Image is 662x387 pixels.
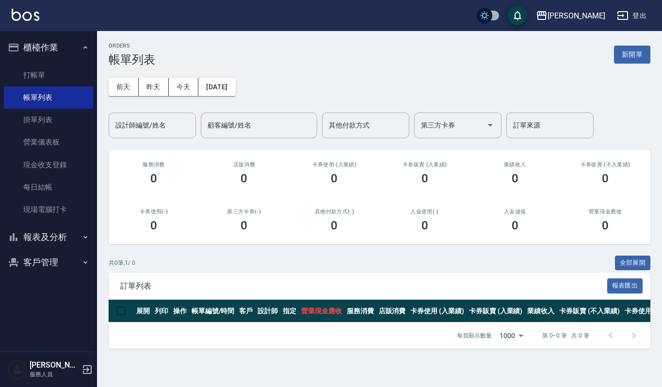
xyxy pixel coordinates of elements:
th: 服務消費 [344,300,376,322]
a: 現場電腦打卡 [4,198,93,221]
h2: 店販消費 [210,161,277,168]
th: 展開 [134,300,152,322]
h3: 0 [241,219,247,232]
h2: 入金使用(-) [391,209,458,215]
button: [PERSON_NAME] [532,6,609,26]
button: 櫃檯作業 [4,35,93,60]
h3: 0 [331,172,338,185]
th: 卡券使用(-) [622,300,662,322]
div: [PERSON_NAME] [548,10,605,22]
button: Open [483,117,498,133]
a: 新開單 [614,49,650,59]
button: 今天 [169,78,199,96]
a: 打帳單 [4,64,93,86]
button: 新開單 [614,46,650,64]
a: 報表匯出 [607,281,643,290]
a: 營業儀表板 [4,131,93,153]
th: 營業現金應收 [299,300,344,322]
th: 卡券使用 (入業績) [408,300,467,322]
a: 現金收支登錄 [4,154,93,176]
button: 報表匯出 [607,278,643,293]
th: 操作 [171,300,189,322]
img: Person [8,360,27,379]
h2: 卡券使用(-) [120,209,187,215]
h3: 帳單列表 [109,53,155,66]
h2: 卡券販賣 (入業績) [391,161,458,168]
th: 設計師 [255,300,280,322]
h2: ORDERS [109,43,155,49]
h2: 其他付款方式(-) [301,209,368,215]
h2: 業績收入 [482,161,549,168]
h3: 0 [512,219,518,232]
a: 帳單列表 [4,86,93,109]
h3: 服務消費 [120,161,187,168]
h3: 0 [150,219,157,232]
h2: 營業現金應收 [572,209,639,215]
th: 指定 [280,300,299,322]
button: 登出 [613,7,650,25]
h5: [PERSON_NAME] [30,360,79,370]
th: 卡券販賣 (不入業績) [557,300,622,322]
span: 訂單列表 [120,281,607,291]
button: 報表及分析 [4,225,93,250]
th: 卡券販賣 (入業績) [467,300,525,322]
h3: 0 [602,172,609,185]
button: [DATE] [198,78,235,96]
h2: 卡券販賣 (不入業績) [572,161,639,168]
button: 昨天 [139,78,169,96]
div: 1000 [496,322,527,349]
th: 客戶 [237,300,255,322]
a: 每日結帳 [4,176,93,198]
h3: 0 [421,172,428,185]
h3: 0 [512,172,518,185]
h3: 0 [150,172,157,185]
th: 業績收入 [525,300,557,322]
button: 全部展開 [615,256,651,271]
p: 服務人員 [30,370,79,379]
h3: 0 [602,219,609,232]
img: Logo [12,9,39,21]
p: 每頁顯示數量 [457,331,492,340]
button: 客戶管理 [4,250,93,275]
h2: 卡券使用 (入業績) [301,161,368,168]
h2: 第三方卡券(-) [210,209,277,215]
a: 掛單列表 [4,109,93,131]
th: 帳單編號/時間 [189,300,237,322]
th: 店販消費 [376,300,408,322]
button: 前天 [109,78,139,96]
button: save [508,6,527,25]
h2: 入金儲值 [482,209,549,215]
p: 共 0 筆, 1 / 0 [109,258,135,267]
h3: 0 [241,172,247,185]
h3: 0 [421,219,428,232]
th: 列印 [152,300,171,322]
h3: 0 [331,219,338,232]
p: 第 0–0 筆 共 0 筆 [542,331,589,340]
